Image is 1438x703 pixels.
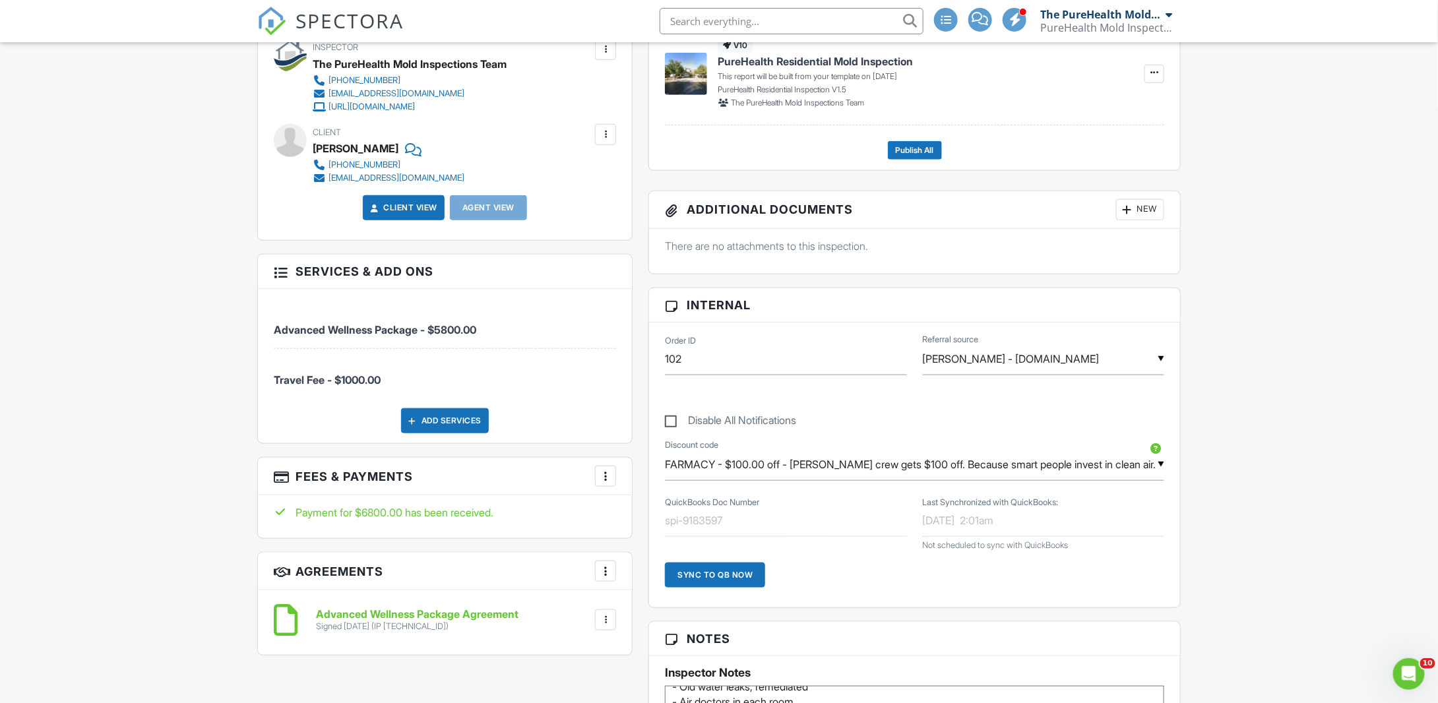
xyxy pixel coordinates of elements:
[401,408,489,433] div: Add Services
[328,102,415,112] div: [URL][DOMAIN_NAME]
[660,8,923,34] input: Search everything...
[665,666,1164,679] h5: Inspector Notes
[665,414,796,431] label: Disable All Notifications
[274,299,616,348] li: Service: Advanced Wellness Package
[274,373,381,386] span: Travel Fee - $1000.00
[316,621,518,632] div: Signed [DATE] (IP [TECHNICAL_ID])
[665,497,759,508] label: QuickBooks Doc Number
[258,553,632,590] h3: Agreements
[1420,658,1435,669] span: 10
[258,255,632,289] h3: Services & Add ons
[313,54,507,74] div: The PureHealth Mold Inspections Team
[313,87,496,100] a: [EMAIL_ADDRESS][DOMAIN_NAME]
[367,201,437,214] a: Client View
[313,100,496,113] a: [URL][DOMAIN_NAME]
[274,323,476,336] span: Advanced Wellness Package - $5800.00
[313,74,496,87] a: [PHONE_NUMBER]
[313,171,464,185] a: [EMAIL_ADDRESS][DOMAIN_NAME]
[328,88,464,99] div: [EMAIL_ADDRESS][DOMAIN_NAME]
[257,18,404,46] a: SPECTORA
[1040,21,1172,34] div: PureHealth Mold Inspections
[1040,8,1162,21] div: The PureHealth Mold Inspections Team
[313,127,341,137] span: Client
[274,349,616,398] li: Manual fee: Travel Fee
[258,458,632,495] h3: Fees & Payments
[649,191,1180,229] h3: Additional Documents
[665,563,765,588] div: Sync to QB Now
[1116,199,1164,220] div: New
[665,439,718,451] label: Discount code
[923,497,1059,508] label: Last Synchronized with QuickBooks:
[923,334,979,346] label: Referral source
[313,158,464,171] a: [PHONE_NUMBER]
[257,7,286,36] img: The Best Home Inspection Software - Spectora
[665,335,696,347] label: Order ID
[328,75,400,86] div: [PHONE_NUMBER]
[328,173,464,183] div: [EMAIL_ADDRESS][DOMAIN_NAME]
[649,288,1180,322] h3: Internal
[328,160,400,170] div: [PHONE_NUMBER]
[316,609,518,632] a: Advanced Wellness Package Agreement Signed [DATE] (IP [TECHNICAL_ID])
[665,239,1164,253] p: There are no attachments to this inspection.
[313,138,398,158] div: [PERSON_NAME]
[649,622,1180,656] h3: Notes
[923,540,1069,550] span: Not scheduled to sync with QuickBooks
[1393,658,1425,690] iframe: Intercom live chat
[274,505,616,520] div: Payment for $6800.00 has been received.
[296,7,404,34] span: SPECTORA
[316,609,518,621] h6: Advanced Wellness Package Agreement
